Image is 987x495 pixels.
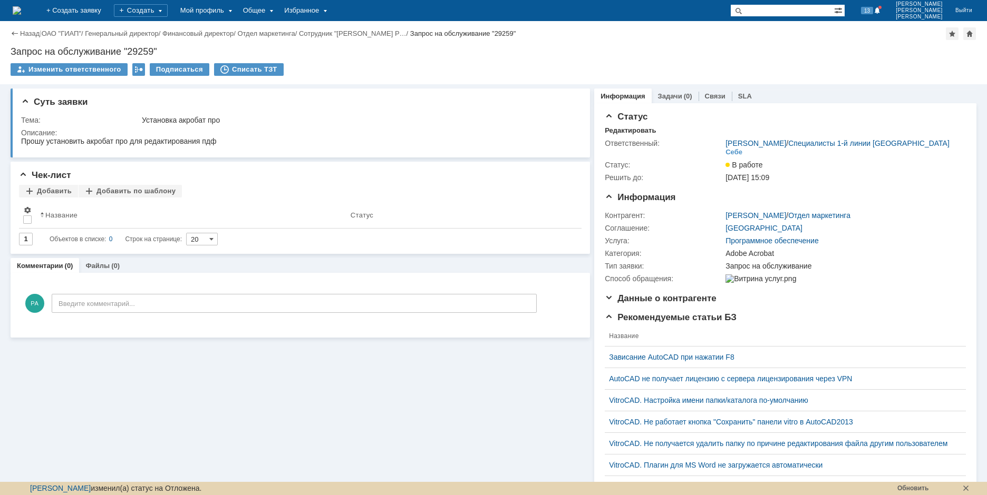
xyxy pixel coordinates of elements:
div: 0 [109,233,113,245]
a: Задачи [658,92,682,100]
a: VitroCAD. Не работает кнопка "Сохранить" панели vitro в AutoCAD2013 [609,418,953,426]
a: [PERSON_NAME] [725,139,786,147]
a: Отдел маркетинга [237,29,295,37]
a: Назад [20,29,40,37]
div: Контрагент: [605,211,723,220]
div: Установка акробат про [142,116,574,124]
div: / [42,29,85,37]
a: Информация [601,92,645,100]
div: Работа с массовостью [132,63,145,76]
span: [PERSON_NAME] [896,14,943,20]
div: Запрос на обслуживание "29259" [11,46,976,57]
span: РА [25,294,44,313]
div: Тема: [21,116,140,124]
div: Название [45,211,78,219]
a: Перейти на домашнюю страницу [13,6,21,15]
div: Тип заявки: [605,262,723,270]
span: Суть заявки [21,97,88,107]
div: Ответственный: [605,139,723,147]
span: Чек-лист [19,170,71,180]
th: Название [605,326,957,346]
div: (0) [111,262,120,270]
div: Создать [114,4,168,17]
a: Специалисты 1-й линии [GEOGRAPHIC_DATA] [788,139,950,147]
div: Запрос на обслуживание [725,262,960,270]
a: Связи [705,92,725,100]
a: Зависание AutoCAD при нажатии F8 [609,353,953,361]
span: Настройки [23,206,32,214]
div: Описание: [21,128,576,137]
span: Данные о контрагенте [605,293,717,303]
span: Расширенный поиск [834,5,845,15]
div: Категория: [605,249,723,258]
span: 13 [861,7,873,14]
img: Витрина услуг.png [725,274,796,283]
div: Способ обращения: [605,274,723,283]
div: Решить до: [605,173,723,182]
img: logo [13,6,21,15]
div: Добавить в избранное [946,27,959,40]
div: Adobe Acrobat [725,249,960,258]
a: Финансовый директор [162,29,234,37]
span: [DATE] 15:09 [725,173,769,182]
div: / [162,29,237,37]
span: [PERSON_NAME] [896,7,943,14]
div: / [85,29,162,37]
a: [PERSON_NAME] [725,211,786,220]
div: Услуга: [605,236,723,245]
div: / [725,211,850,220]
span: [PERSON_NAME] [896,1,943,7]
div: Себе [725,148,742,156]
a: Программное обеспечение [725,236,819,245]
div: / [299,29,410,37]
div: Обновить [897,485,961,492]
i: Строк на странице: [50,233,182,245]
a: ОАО "ГИАП" [42,29,81,37]
div: Скрыть панель состояния. Сообщение появится, когда произойдет новое изменение [962,484,970,492]
a: Сотрудник "[PERSON_NAME] Р… [299,29,407,37]
a: Отдел маркетинга [788,211,850,220]
span: Рекомендуемые статьи БЗ [605,312,737,322]
a: Комментарии [17,262,63,270]
div: Сделать домашней страницей [963,27,976,40]
span: В работе [725,161,762,169]
a: [PERSON_NAME] [30,484,91,492]
div: / [237,29,299,37]
th: Статус [346,202,573,229]
div: Соглашение: [605,224,723,232]
span: Статус [605,112,647,122]
div: Редактировать [605,126,656,135]
a: AutoCAD не получает лицензию с сервера лицензирования через VPN [609,374,953,383]
div: Запрос на обслуживание "29259" [410,29,516,37]
div: (0) [65,262,73,270]
a: Генеральный директор [85,29,158,37]
a: Файлы [85,262,110,270]
a: VitroCAD. Плагин для MS Word не загружается автоматически [609,461,953,469]
span: Объектов в списке: [50,235,106,243]
a: [GEOGRAPHIC_DATA] [725,224,802,232]
div: Статус: [605,161,723,169]
div: изменил(а) статус на Отложена. [30,484,892,493]
span: Информация [605,192,675,202]
div: (0) [684,92,692,100]
div: / [725,139,950,147]
a: VitroCAD. Не получается удалить папку по причине редактирования файла другим пользователем [609,439,953,448]
a: SLA [738,92,752,100]
div: Статус [351,211,373,219]
th: Название [36,202,346,229]
div: | [40,29,41,37]
a: VitroCAD. Настройка имени папки/каталога по-умолчанию [609,396,953,404]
